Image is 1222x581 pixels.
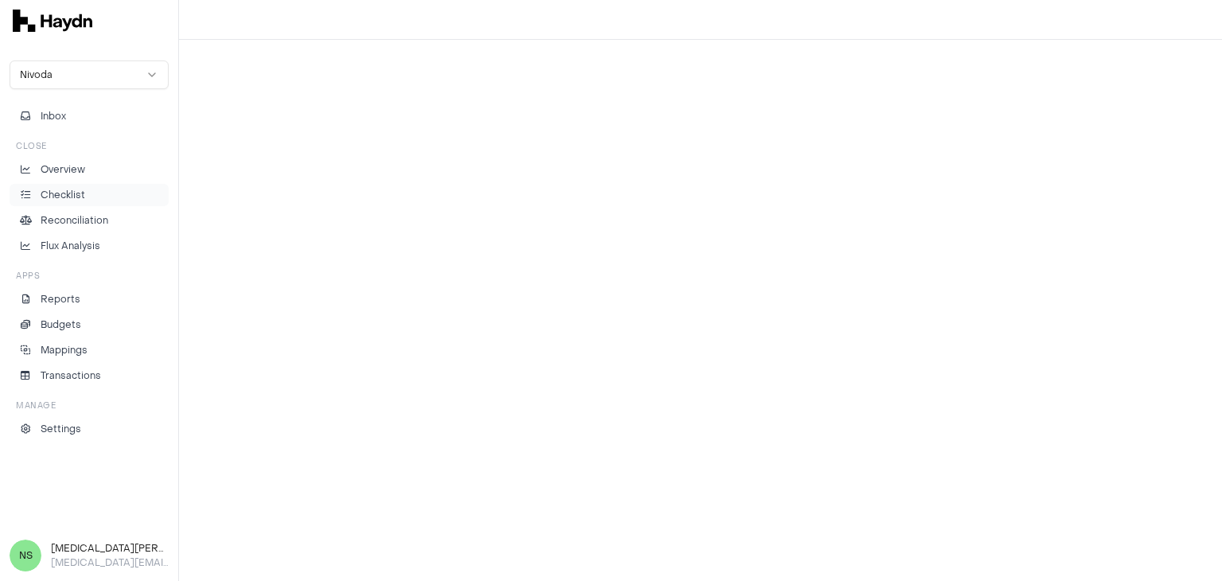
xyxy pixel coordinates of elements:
a: Overview [10,158,169,181]
p: Reconciliation [41,213,108,228]
h3: [MEDICAL_DATA][PERSON_NAME] [51,541,169,556]
span: NS [10,540,41,571]
a: Reports [10,288,169,310]
p: Checklist [41,188,85,202]
a: Transactions [10,365,169,387]
p: Reports [41,292,80,306]
h3: Close [16,140,47,152]
a: Mappings [10,339,169,361]
a: Flux Analysis [10,235,169,257]
p: Settings [41,422,81,436]
h3: Apps [16,270,40,282]
a: Budgets [10,314,169,336]
a: Checklist [10,184,169,206]
p: Mappings [41,343,88,357]
p: Flux Analysis [41,239,100,253]
span: Inbox [41,109,66,123]
p: Budgets [41,318,81,332]
p: Transactions [41,368,101,383]
a: Reconciliation [10,209,169,232]
img: svg+xml,%3c [13,10,92,32]
button: Inbox [10,105,169,127]
h3: Manage [16,400,56,411]
p: Overview [41,162,85,177]
a: Settings [10,418,169,440]
p: [MEDICAL_DATA][EMAIL_ADDRESS][DOMAIN_NAME] [51,556,169,570]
